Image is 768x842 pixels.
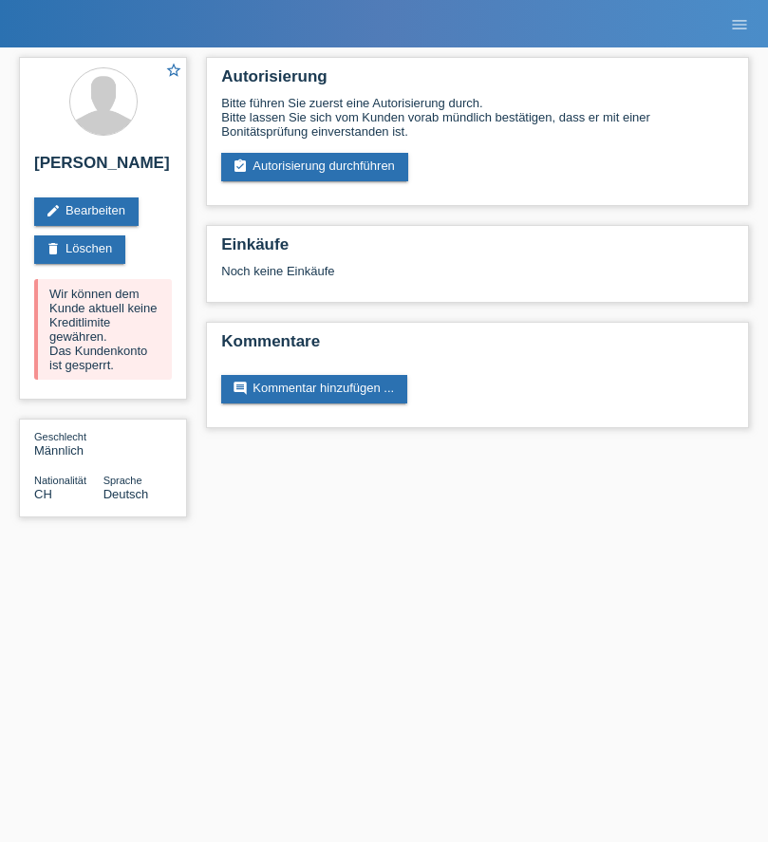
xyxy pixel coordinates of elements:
h2: [PERSON_NAME] [34,154,172,182]
div: Wir können dem Kunde aktuell keine Kreditlimite gewähren. Das Kundenkonto ist gesperrt. [34,279,172,380]
span: Nationalität [34,475,86,486]
i: menu [730,15,749,34]
a: deleteLöschen [34,235,125,264]
a: editBearbeiten [34,197,139,226]
span: Deutsch [103,487,149,501]
a: assignment_turned_inAutorisierung durchführen [221,153,408,181]
i: delete [46,241,61,256]
a: star_border [165,62,182,82]
i: star_border [165,62,182,79]
h2: Einkäufe [221,235,734,264]
span: Geschlecht [34,431,86,442]
i: assignment_turned_in [233,159,248,174]
h2: Kommentare [221,332,734,361]
a: commentKommentar hinzufügen ... [221,375,407,403]
h2: Autorisierung [221,67,734,96]
div: Bitte führen Sie zuerst eine Autorisierung durch. Bitte lassen Sie sich vom Kunden vorab mündlich... [221,96,734,139]
i: edit [46,203,61,218]
i: comment [233,381,248,396]
span: Sprache [103,475,142,486]
div: Männlich [34,429,103,458]
span: Schweiz [34,487,52,501]
a: menu [721,18,759,29]
div: Noch keine Einkäufe [221,264,734,292]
